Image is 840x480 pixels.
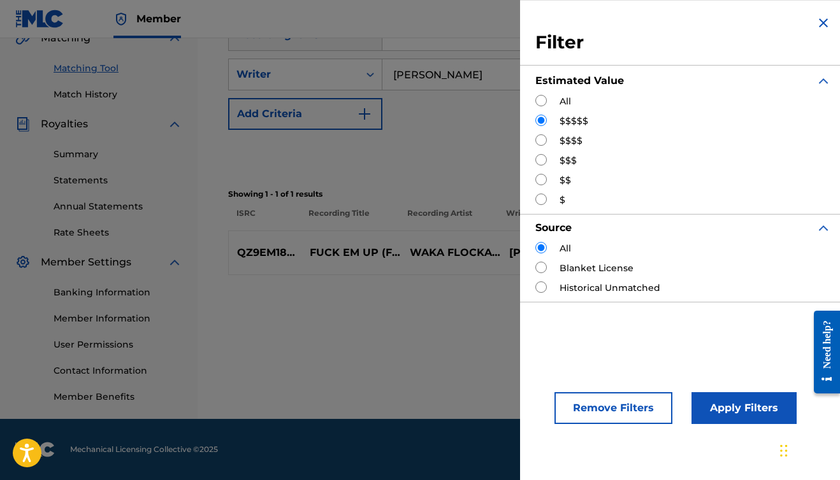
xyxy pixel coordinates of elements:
img: expand [816,220,831,236]
span: Royalties [41,116,88,132]
label: $$$$ [560,134,583,148]
a: Annual Statements [54,200,182,213]
div: Writer [236,67,351,82]
img: Matching [15,31,31,46]
p: Recording Artist [399,208,498,230]
span: Member [136,11,181,26]
img: expand [167,255,182,270]
label: $$$ [560,154,577,167]
label: All [560,242,571,255]
label: Historical Unmatched [560,281,660,295]
a: Banking Information [54,286,182,299]
p: QZ9EM1803112 [229,245,301,260]
img: expand [167,116,182,132]
p: ISRC [228,208,300,230]
p: [PERSON_NAME] [501,245,601,260]
p: FUCK EM UP (FEAT. LOTTO SAVAGE & LOUDINE) [301,245,402,260]
a: Rate Sheets [54,226,182,239]
img: Member Settings [15,255,31,270]
h3: Filter [535,31,831,54]
div: Drag [780,432,788,470]
iframe: Resource Center [804,300,840,405]
button: Remove Filters [554,392,672,424]
label: $$$$$ [560,115,588,128]
a: Matching Tool [54,62,182,75]
a: Match History [54,88,182,101]
a: Summary [54,148,182,161]
img: Top Rightsholder [113,11,129,27]
a: Statements [54,174,182,187]
img: MLC Logo [15,10,64,28]
button: Apply Filters [692,392,797,424]
span: Mechanical Licensing Collective © 2025 [70,444,218,455]
label: $ [560,194,565,207]
img: Royalties [15,116,31,132]
img: close [816,15,831,31]
p: Showing 1 - 1 of 1 results [228,188,809,200]
img: expand [167,31,182,46]
label: Blanket License [560,262,634,275]
button: Add Criteria [228,98,382,130]
label: $$ [560,174,571,187]
strong: Estimated Value [535,74,624,87]
iframe: Chat Widget [776,419,840,480]
p: Recording Title [300,208,399,230]
a: Member Benefits [54,390,182,404]
strong: Source [535,222,572,234]
label: All [560,95,571,108]
p: Writer(s) [498,208,597,230]
img: logo [15,442,55,457]
p: WAKA FLOCKA FLAME [401,245,501,260]
img: 9d2ae6d4665cec9f34b9.svg [357,106,372,122]
span: Member Settings [41,255,131,270]
span: Matching [41,31,91,46]
a: Member Information [54,312,182,325]
a: Contact Information [54,364,182,378]
img: expand [816,73,831,88]
a: User Permissions [54,338,182,351]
